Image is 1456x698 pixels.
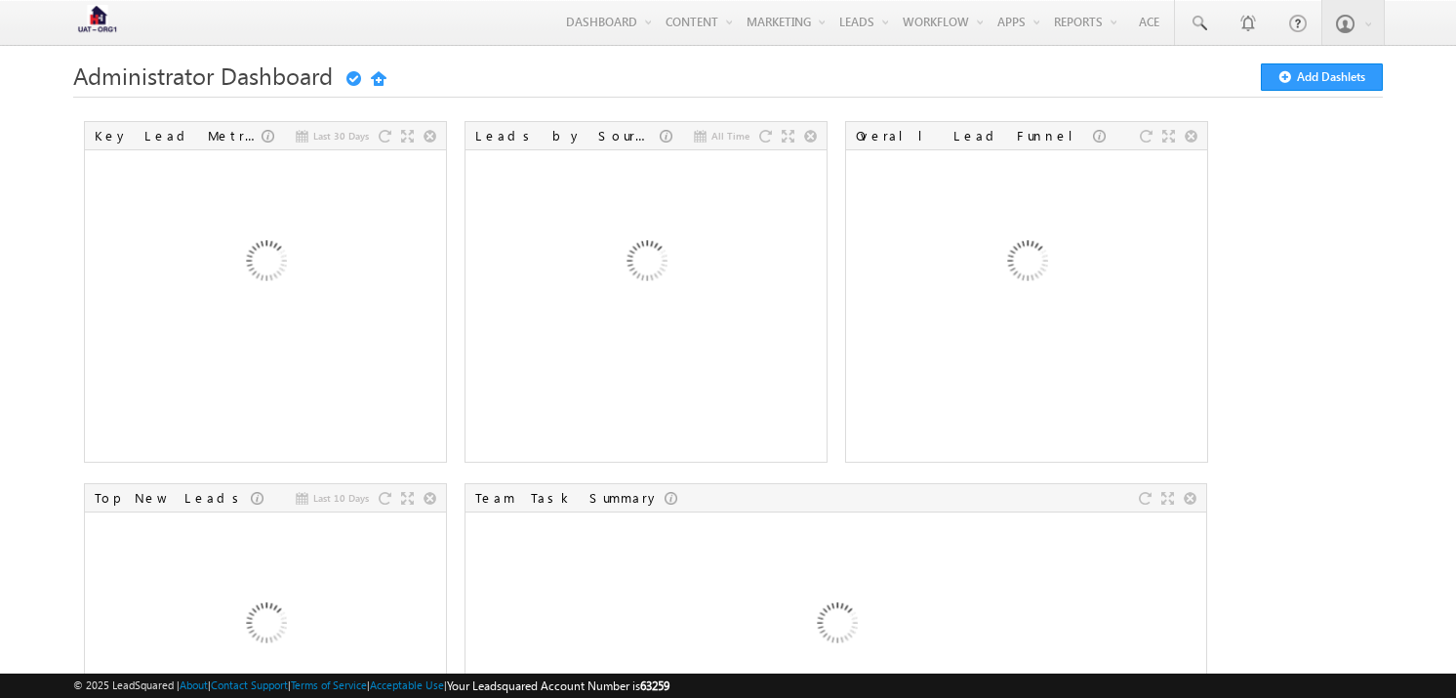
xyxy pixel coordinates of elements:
img: Loading... [160,159,370,369]
a: Terms of Service [291,678,367,691]
span: © 2025 LeadSquared | | | | | [73,677,669,695]
a: Contact Support [211,678,288,691]
img: Loading... [541,159,750,369]
a: Acceptable Use [370,678,444,691]
span: 63259 [640,678,669,693]
span: Your Leadsquared Account Number is [447,678,669,693]
span: Last 10 Days [313,489,369,507]
div: Key Lead Metrics [95,127,262,144]
div: Overall Lead Funnel [856,127,1093,144]
span: Last 30 Days [313,127,369,144]
a: About [180,678,208,691]
img: Loading... [921,159,1131,369]
span: All Time [711,127,749,144]
div: Top New Leads [95,489,251,507]
img: Custom Logo [73,5,122,39]
button: Add Dashlets [1261,63,1383,91]
div: Leads by Sources [475,127,660,144]
div: Team Task Summary [475,489,665,507]
span: Administrator Dashboard [73,60,333,91]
